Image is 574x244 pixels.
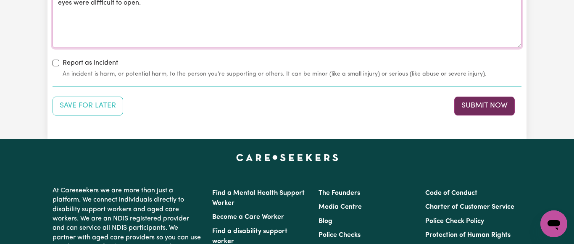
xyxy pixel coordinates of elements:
a: The Founders [319,190,360,197]
button: Save your job report [53,97,123,115]
small: An incident is harm, or potential harm, to the person you're supporting or others. It can be mino... [63,70,521,79]
a: Media Centre [319,204,362,210]
a: Code of Conduct [425,190,477,197]
a: Police Check Policy [425,218,484,225]
button: Submit your job report [454,97,515,115]
a: Become a Care Worker [212,214,284,220]
a: Blog [319,218,332,225]
a: Charter of Customer Service [425,204,514,210]
a: Careseekers home page [236,154,338,161]
iframe: Button to launch messaging window, conversation in progress [540,210,567,237]
a: Find a Mental Health Support Worker [212,190,305,207]
label: Report as Incident [63,58,118,68]
a: Police Checks [319,232,361,239]
a: Protection of Human Rights [425,232,511,239]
